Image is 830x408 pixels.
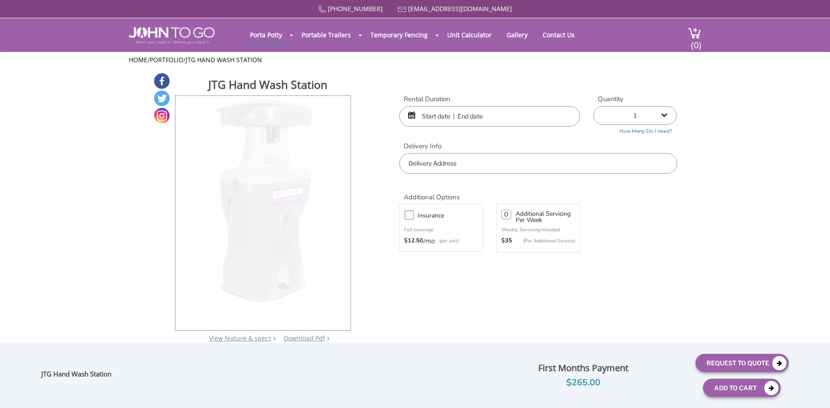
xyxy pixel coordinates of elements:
a: Gallery [500,26,534,44]
h3: Additional Servicing Per Week [516,211,575,223]
img: JOHN to go [129,27,214,44]
input: Delivery Address [399,153,677,174]
a: Unit Calculator [441,26,498,44]
div: First Months Payment [478,360,689,376]
a: Porta Potty [243,26,289,44]
h1: JTG Hand Wash Station [208,77,368,95]
a: Contact Us [536,26,581,44]
strong: $35 [501,237,512,246]
a: Twitter [154,91,170,106]
img: chevron.png [327,337,330,341]
a: [PHONE_NUMBER] [328,4,383,13]
label: Quantity [593,95,677,104]
strong: $12.50 [404,237,423,246]
button: Add To Cart [703,379,781,397]
h3: Insurance [417,210,487,221]
button: Request To Quote [695,354,789,372]
label: Delivery Info [399,142,677,151]
a: Portable Trailers [295,26,357,44]
div: /mo [404,237,478,246]
label: Rental Duration [399,95,580,104]
a: How Many Do I need? [593,125,677,135]
span: (0) [691,32,701,51]
a: Temporary Fencing [364,26,434,44]
h2: Additional Options [399,182,677,202]
a: Portfolio [150,55,183,64]
p: (per unit) [435,237,459,246]
a: Facebook [154,73,170,89]
p: Full coverage [404,226,478,234]
a: Instagram [154,108,170,123]
ul: / / [129,55,701,64]
img: Mail [398,7,406,12]
a: View feature & specs [209,334,271,342]
img: cart a [688,27,701,39]
a: Home [129,55,147,64]
input: 0 [501,210,511,219]
a: [EMAIL_ADDRESS][DOMAIN_NAME] [408,4,512,13]
a: Download Pdf [284,334,325,342]
a: JTG Hand Wash Station [186,55,262,64]
img: right arrow icon [273,337,276,341]
div: $265.00 [478,376,689,390]
input: Start date | End date [399,106,580,127]
p: Weekly Servicing Included [501,226,575,233]
img: Product [185,96,340,305]
p: (Per Additional Service) [512,238,575,244]
img: Call [318,6,326,13]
